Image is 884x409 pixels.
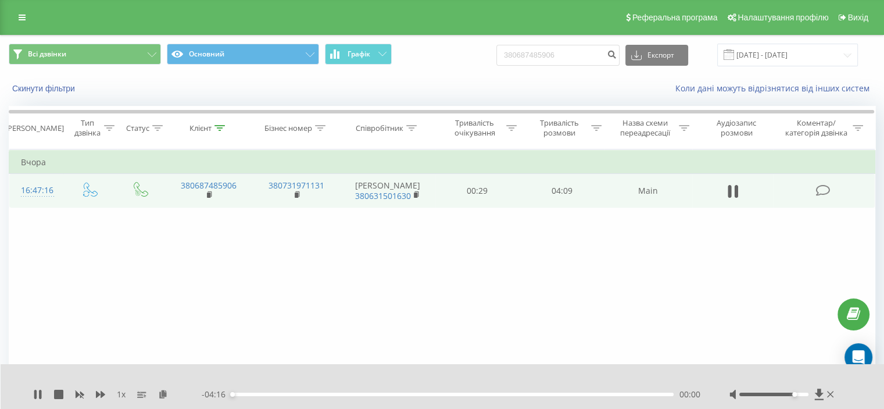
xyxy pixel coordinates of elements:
[848,13,868,22] span: Вихід
[202,389,231,400] span: - 04:16
[703,118,771,138] div: Аудіозапис розмови
[792,392,797,397] div: Accessibility label
[530,118,588,138] div: Тривалість розмови
[230,392,235,397] div: Accessibility label
[355,190,411,201] a: 380631501630
[325,44,392,65] button: Графік
[356,123,403,133] div: Співробітник
[348,50,370,58] span: Графік
[625,45,688,66] button: Експорт
[782,118,850,138] div: Коментар/категорія дзвінка
[446,118,504,138] div: Тривалість очікування
[269,180,324,191] a: 380731971131
[167,44,319,65] button: Основний
[21,179,52,202] div: 16:47:16
[9,151,875,174] td: Вчора
[9,44,161,65] button: Всі дзвінки
[5,123,64,133] div: [PERSON_NAME]
[117,389,126,400] span: 1 x
[341,174,435,208] td: [PERSON_NAME]
[679,389,700,400] span: 00:00
[844,343,872,371] div: Open Intercom Messenger
[28,49,66,59] span: Всі дзвінки
[9,83,81,94] button: Скинути фільтри
[520,174,604,208] td: 04:09
[73,118,101,138] div: Тип дзвінка
[264,123,312,133] div: Бізнес номер
[189,123,212,133] div: Клієнт
[496,45,620,66] input: Пошук за номером
[126,123,149,133] div: Статус
[738,13,828,22] span: Налаштування профілю
[615,118,676,138] div: Назва схеми переадресації
[675,83,875,94] a: Коли дані можуть відрізнятися вiд інших систем
[435,174,520,208] td: 00:29
[604,174,692,208] td: Main
[181,180,237,191] a: 380687485906
[632,13,718,22] span: Реферальна програма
